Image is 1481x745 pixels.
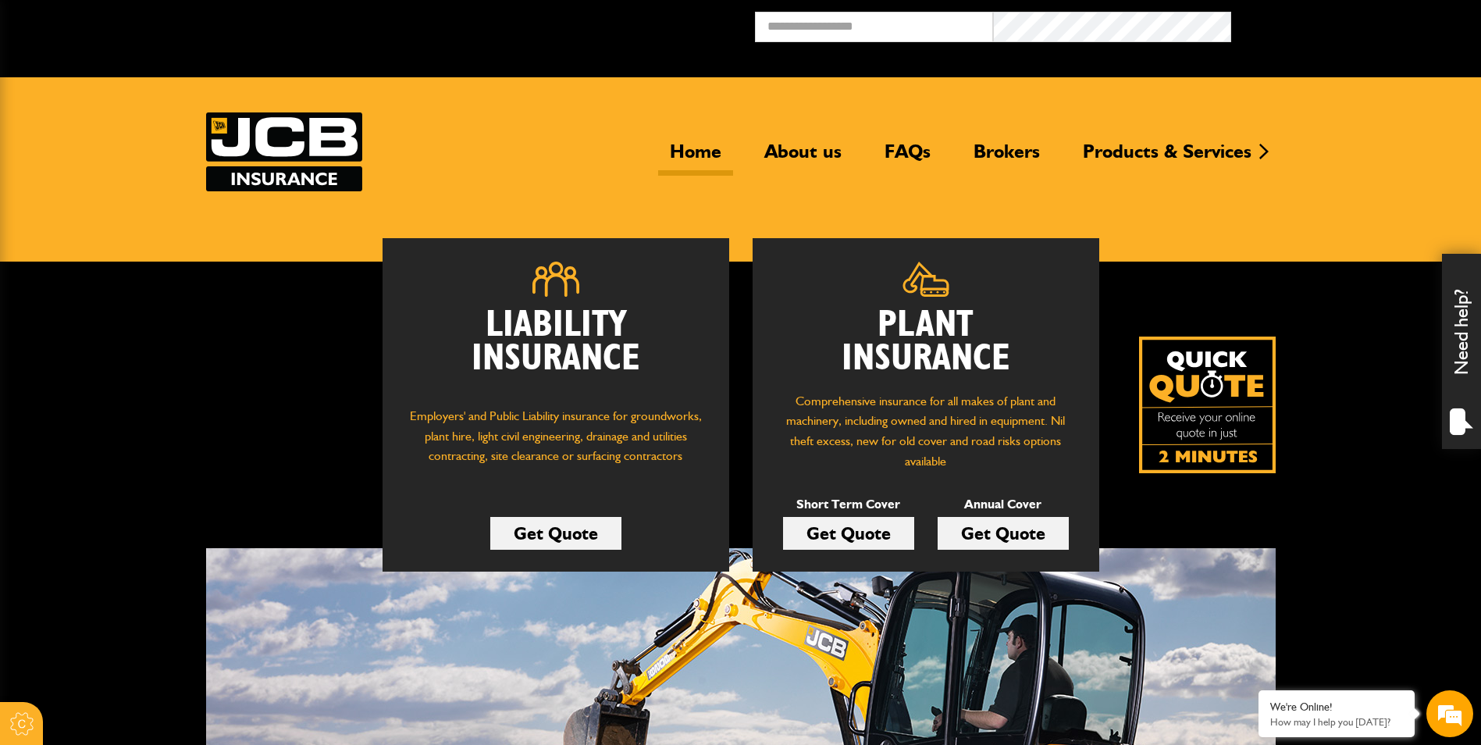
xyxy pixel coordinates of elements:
a: Get Quote [783,517,914,550]
a: Products & Services [1071,140,1263,176]
div: We're Online! [1270,700,1403,714]
a: Get your insurance quote isn just 2-minutes [1139,337,1276,473]
p: Short Term Cover [783,494,914,515]
button: Broker Login [1231,12,1469,36]
h2: Plant Insurance [776,308,1076,376]
a: FAQs [873,140,942,176]
img: JCB Insurance Services logo [206,112,362,191]
p: How may I help you today? [1270,716,1403,728]
img: Quick Quote [1139,337,1276,473]
a: Home [658,140,733,176]
div: Need help? [1442,254,1481,449]
a: Brokers [962,140,1052,176]
a: JCB Insurance Services [206,112,362,191]
p: Annual Cover [938,494,1069,515]
a: Get Quote [938,517,1069,550]
h2: Liability Insurance [406,308,706,391]
a: About us [753,140,853,176]
p: Comprehensive insurance for all makes of plant and machinery, including owned and hired in equipm... [776,391,1076,471]
p: Employers' and Public Liability insurance for groundworks, plant hire, light civil engineering, d... [406,406,706,481]
a: Get Quote [490,517,621,550]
